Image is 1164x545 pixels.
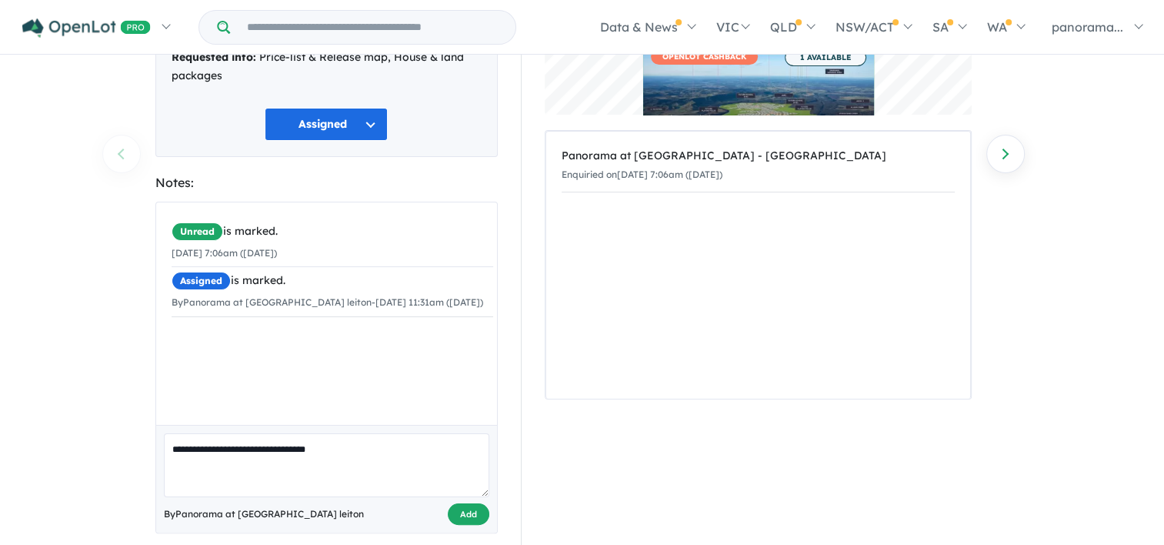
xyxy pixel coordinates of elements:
a: Panorama at [GEOGRAPHIC_DATA] - [GEOGRAPHIC_DATA]Enquiried on[DATE] 7:06am ([DATE]) [562,139,955,192]
button: Add [448,503,489,526]
strong: Requested info: [172,50,256,64]
small: Enquiried on [DATE] 7:06am ([DATE]) [562,169,722,180]
div: Panorama at [GEOGRAPHIC_DATA] - [GEOGRAPHIC_DATA] [562,147,955,166]
div: is marked. [172,272,493,290]
a: OPENLOT CASHBACK 1 AVAILABLE [643,41,874,156]
button: Assigned [265,108,388,141]
div: Notes: [155,172,498,193]
img: Openlot PRO Logo White [22,18,151,38]
span: Unread [172,222,223,241]
small: By Panorama at [GEOGRAPHIC_DATA] leiton - [DATE] 11:31am ([DATE]) [172,296,483,308]
div: Price-list & Release map, House & land packages [172,48,482,85]
small: [DATE] 7:06am ([DATE]) [172,247,277,259]
span: 1 AVAILABLE [785,48,866,66]
span: By Panorama at [GEOGRAPHIC_DATA] leiton [164,507,364,522]
div: is marked. [172,222,493,241]
span: Assigned [172,272,231,290]
span: panorama... [1052,19,1123,35]
input: Try estate name, suburb, builder or developer [233,11,512,44]
span: OPENLOT CASHBACK [651,48,758,65]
